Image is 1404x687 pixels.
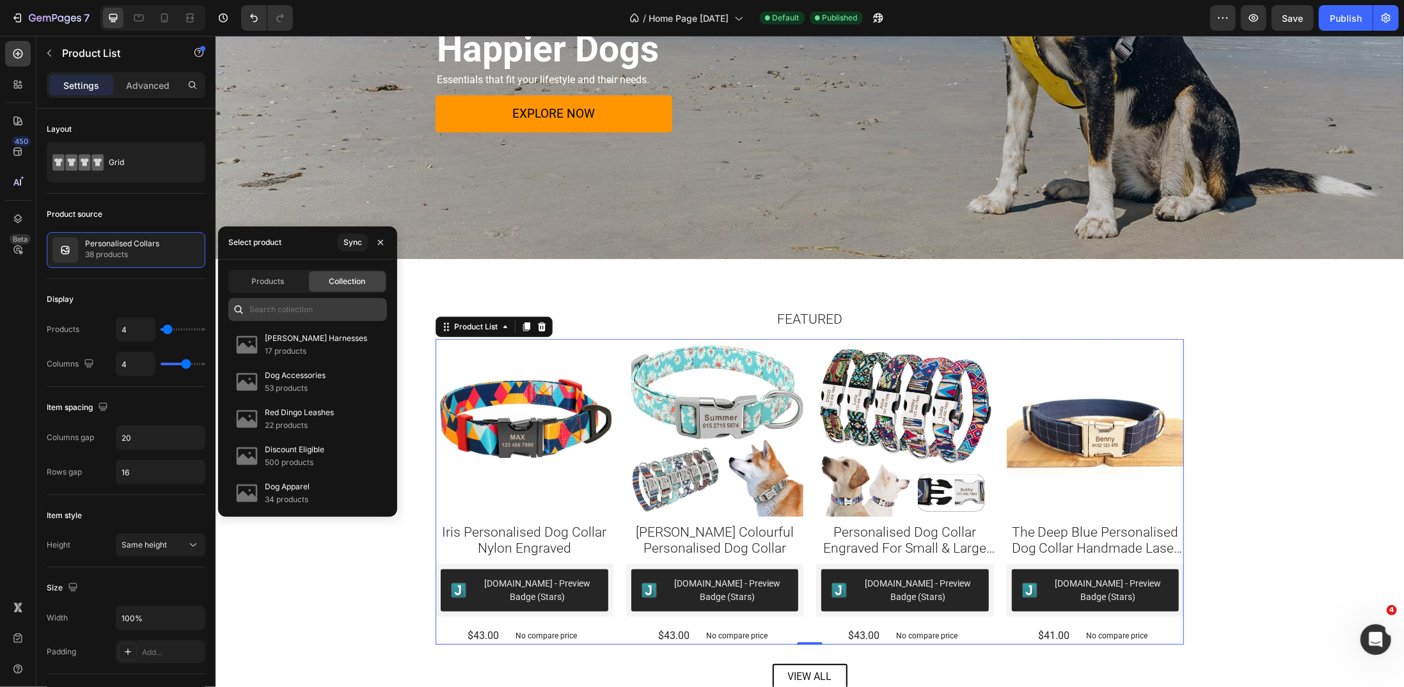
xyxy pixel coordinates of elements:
a: Explore Now [220,59,457,97]
h2: Featured [220,274,968,293]
button: 7 [5,5,95,31]
img: Judgeme.png [807,547,822,562]
div: Product List [236,285,285,297]
h2: [PERSON_NAME] Colourful Personalised Dog Collar [411,487,588,522]
h2: Personalised Dog Collar Engraved For Small & Large Dogs [601,487,778,522]
div: Columns [47,356,97,373]
div: Height [47,539,70,551]
div: Products [47,324,79,335]
p: No compare price [300,596,361,604]
p: VIEW ALL [572,633,617,649]
p: Discount Eligible [265,443,324,456]
input: Auto [116,606,205,629]
button: Judge.me - Preview Badge (Stars) [225,533,393,576]
iframe: Intercom live chat [1361,624,1391,655]
div: 450 [12,136,31,146]
div: Add... [142,647,202,658]
p: 38 products [85,248,159,261]
button: Judge.me - Preview Badge (Stars) [606,533,773,576]
img: collections [234,480,260,506]
a: Leo Colourful Personalised Dog Collar [411,303,588,481]
div: $43.00 [631,591,665,609]
div: $41.00 [822,591,856,609]
input: Search collection [228,298,387,321]
p: 53 products [265,382,326,395]
span: Collection [329,276,366,287]
div: $43.00 [441,591,475,609]
button: Save [1272,5,1314,31]
img: Judgeme.png [426,547,441,562]
div: Columns gap [47,432,94,443]
span: Published [823,12,858,24]
img: collections [234,406,260,432]
div: Width [47,612,68,624]
p: Advanced [126,79,170,92]
button: Publish [1319,5,1373,31]
div: Undo/Redo [241,5,293,31]
div: [DOMAIN_NAME] - Preview Badge (Stars) [642,541,763,568]
p: Personalised Collars [85,239,159,248]
p: Settings [63,79,99,92]
div: Layout [47,123,72,135]
img: Judgeme.png [616,547,631,562]
a: The Deep Blue Personalised Dog Collar Handmade Laser Engraved [791,303,969,481]
p: Dog Apparel [265,480,310,493]
button: Judge.me - Preview Badge (Stars) [416,533,583,576]
div: Grid [109,148,187,177]
input: Auto [116,426,205,449]
div: $43.00 [251,591,285,609]
button: Judge.me - Preview Badge (Stars) [796,533,964,576]
h2: Iris Personalised Dog Collar Nylon Engraved [220,487,398,522]
a: Personalised Dog Collar Engraved For Small & Large Dogs [601,303,778,481]
span: Save [1282,13,1304,24]
div: Beta [10,234,31,244]
img: Personalised Dog Collar Nylon Adjustable Engraved For Small & Large Dogs Dog Nation [601,303,778,481]
span: Default [773,12,800,24]
p: [PERSON_NAME] Harnesses [265,332,367,345]
img: Iris Personalised Dog Collar Nylon Engraved Orange Dog Nation [220,303,398,481]
a: Iris Personalised Dog Collar Nylon Engraved [220,303,398,481]
button: Same height [116,533,205,557]
div: Display [47,294,74,305]
button: Sync [338,233,368,251]
input: Auto [116,352,155,375]
p: No compare price [871,596,933,604]
span: Explore Now [297,70,380,85]
div: Item spacing [47,399,111,416]
p: 500 products [265,456,324,469]
div: Rows gap [47,466,82,478]
p: No compare price [491,596,552,604]
div: Select product [228,237,281,248]
p: No compare price [681,596,742,604]
img: collections [234,443,260,469]
div: Sync [343,237,362,248]
div: Item style [47,510,82,521]
p: 34 products [265,493,310,506]
img: collections [234,332,260,358]
input: Auto [116,318,155,341]
p: 7 [84,10,90,26]
div: [DOMAIN_NAME] - Preview Badge (Stars) [832,541,954,568]
h2: The Deep Blue Personalised Dog Collar Handmade Laser Engraved [791,487,969,522]
img: Judgeme.png [235,547,251,562]
div: [DOMAIN_NAME] - Preview Badge (Stars) [261,541,383,568]
iframe: Design area [216,36,1404,687]
div: Padding [47,646,76,658]
span: Products [252,276,285,287]
p: Product List [62,45,171,61]
span: Same height [122,540,167,549]
p: Dog Accessories [265,369,326,382]
div: [DOMAIN_NAME] - Preview Badge (Stars) [452,541,573,568]
img: collection feature img [52,237,78,263]
img: collections [234,369,260,395]
span: Essentials that fit your lifestyle and their needs. [221,38,434,50]
p: 17 products [265,345,367,358]
img: Leo Colourful Personalised Dog Collar Dog Nation [411,303,588,481]
span: 4 [1387,605,1397,615]
div: Size [47,580,81,597]
span: Home Page [DATE] [649,12,729,25]
input: Auto [116,461,205,484]
p: 22 products [265,419,334,432]
img: The Deep Blue Personalised Dog Collar Handmade Laser Engraved S XS L M XL Dog Nation [791,303,969,481]
p: Red Dingo Leashes [265,406,334,419]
